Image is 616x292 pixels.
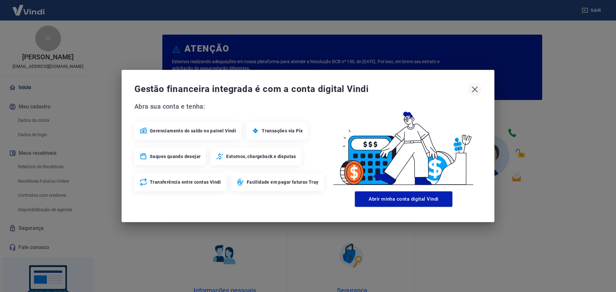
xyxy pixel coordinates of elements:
[247,179,319,185] span: Facilidade em pagar faturas Tray
[355,191,452,207] button: Abrir minha conta digital Vindi
[150,179,221,185] span: Transferência entre contas Vindi
[262,128,303,134] span: Transações via Pix
[134,83,468,96] span: Gestão financeira integrada é com a conta digital Vindi
[150,153,201,160] span: Saques quando desejar
[150,128,236,134] span: Gerenciamento do saldo no painel Vindi
[134,101,326,112] span: Abra sua conta e tenha:
[326,101,482,189] img: Good Billing
[226,153,296,160] span: Estornos, chargeback e disputas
